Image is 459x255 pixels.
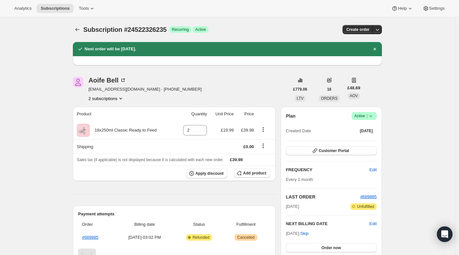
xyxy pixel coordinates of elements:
[286,243,377,252] button: Order now
[172,27,189,32] span: Recurring
[370,45,379,54] button: Dismiss notification
[73,77,83,87] span: Aoife Bell
[398,6,407,11] span: Help
[319,148,349,153] span: Customer Portal
[286,203,299,210] span: [DATE]
[366,165,381,175] button: Edit
[241,128,254,133] span: £39.98
[360,194,377,200] button: #689885
[360,194,377,199] a: #689885
[85,46,136,52] h2: Next order will be [DATE].
[297,96,304,101] span: LTV
[88,95,124,102] button: Product actions
[37,4,74,13] button: Subscriptions
[41,6,70,11] span: Subscriptions
[73,139,176,154] th: Shipping
[221,128,234,133] span: £19.99
[78,211,270,217] h2: Payment attempts
[243,171,266,176] span: Add product
[14,6,32,11] span: Analytics
[357,204,374,209] span: Unfulfilled
[286,231,309,236] span: [DATE] ·
[236,107,256,121] th: Price
[321,245,341,250] span: Order now
[10,4,35,13] button: Analytics
[370,221,377,227] button: Edit
[286,167,370,173] h2: FREQUENCY
[243,144,254,149] span: £0.00
[286,177,313,182] span: Every 1 month
[360,128,373,134] span: [DATE]
[370,167,377,173] span: Edit
[356,126,377,135] button: [DATE]
[234,169,270,178] button: Add product
[419,4,449,13] button: Settings
[82,235,99,240] a: #689885
[225,221,266,228] span: Fulfillment
[73,107,176,121] th: Product
[117,234,173,241] span: [DATE] · 03:02 PM
[327,87,331,92] span: 16
[296,228,312,239] button: Skip
[186,169,228,178] button: Apply discount
[237,235,254,240] span: Cancelled
[79,6,89,11] span: Tools
[293,87,307,92] span: £779.06
[286,113,296,119] h2: Plan
[176,107,209,121] th: Quantity
[196,171,224,176] span: Apply discount
[193,235,209,240] span: Refunded
[258,126,268,133] button: Product actions
[209,107,236,121] th: Unit Price
[437,226,452,242] div: Open Intercom Messenger
[117,221,173,228] span: Billing date
[350,94,358,98] span: AOV
[83,26,167,33] span: Subscription #24522326235
[429,6,445,11] span: Settings
[77,124,90,137] img: product img
[347,85,360,91] span: £48.69
[354,113,374,119] span: Active
[300,230,308,237] span: Skip
[286,194,360,200] h2: LAST ORDER
[73,25,82,34] button: Subscriptions
[78,217,115,232] th: Order
[258,142,268,149] button: Shipping actions
[387,4,417,13] button: Help
[230,157,243,162] span: £39.98
[367,113,368,119] span: |
[323,85,335,94] button: 16
[195,27,206,32] span: Active
[77,158,223,162] span: Sales tax (if applicable) is not displayed because it is calculated with each new order.
[286,128,311,134] span: Created Date
[346,27,370,32] span: Create order
[176,221,222,228] span: Status
[88,86,202,93] span: [EMAIL_ADDRESS][DOMAIN_NAME] · [PHONE_NUMBER]
[88,77,126,83] div: Aoife Bell
[289,85,311,94] button: £779.06
[343,25,373,34] button: Create order
[75,4,99,13] button: Tools
[90,127,157,134] div: 18x250ml Classic Ready to Feed
[286,221,370,227] h2: NEXT BILLING DATE
[286,146,377,155] button: Customer Portal
[321,96,337,101] span: ORDERS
